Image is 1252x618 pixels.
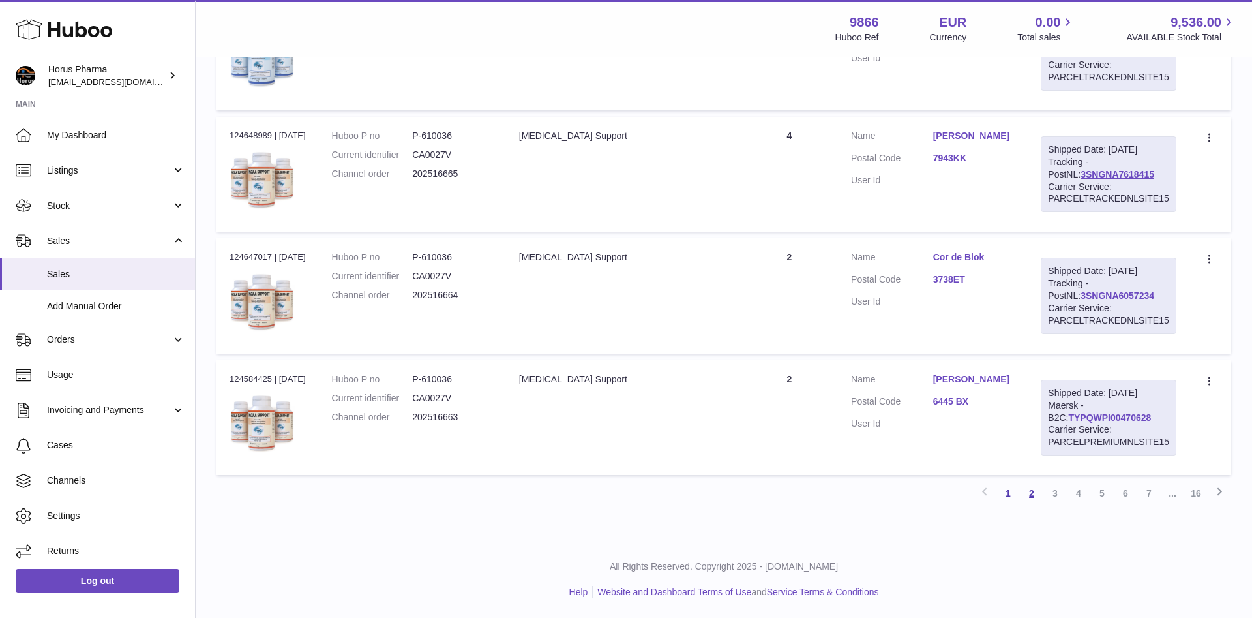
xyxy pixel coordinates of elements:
[332,289,413,301] dt: Channel order
[1048,181,1169,206] div: Carrier Service: PARCELTRACKEDNLSITE15
[332,149,413,161] dt: Current identifier
[1048,265,1169,277] div: Shipped Date: [DATE]
[851,130,933,146] dt: Name
[332,392,413,405] dt: Current identifier
[1081,169,1154,179] a: 3SNGNA7618415
[930,31,967,44] div: Currency
[1041,258,1176,333] div: Tracking - PostNL:
[519,251,728,264] div: [MEDICAL_DATA] Support
[851,52,933,65] dt: User Id
[1017,31,1075,44] span: Total sales
[933,395,1015,408] a: 6445 BX
[1043,482,1067,505] a: 3
[519,130,728,142] div: [MEDICAL_DATA] Support
[1161,482,1184,505] span: ...
[47,333,171,346] span: Orders
[741,238,838,353] td: 2
[741,360,838,475] td: 2
[206,561,1242,573] p: All Rights Reserved. Copyright 2025 - [DOMAIN_NAME]
[47,164,171,177] span: Listings
[47,129,185,142] span: My Dashboard
[851,418,933,430] dt: User Id
[332,168,413,180] dt: Channel order
[332,130,413,142] dt: Huboo P no
[230,251,306,263] div: 124647017 | [DATE]
[1090,482,1114,505] a: 5
[1114,482,1137,505] a: 6
[332,270,413,283] dt: Current identifier
[1020,482,1043,505] a: 2
[47,510,185,522] span: Settings
[412,289,493,301] dd: 202516664
[1048,59,1169,84] div: Carrier Service: PARCELTRACKEDNLSITE15
[47,369,185,381] span: Usage
[47,439,185,452] span: Cases
[230,146,295,211] img: 1669904862.jpg
[1036,14,1061,31] span: 0.00
[851,251,933,267] dt: Name
[47,235,171,247] span: Sales
[412,411,493,424] dd: 202516663
[1170,14,1221,31] span: 9,536.00
[767,587,879,597] a: Service Terms & Conditions
[933,152,1015,164] a: 7943KK
[230,389,295,454] img: 1669904862.jpg
[851,152,933,168] dt: Postal Code
[230,268,295,333] img: 1669904862.jpg
[569,587,588,597] a: Help
[851,395,933,411] dt: Postal Code
[519,373,728,386] div: [MEDICAL_DATA] Support
[47,200,171,212] span: Stock
[597,587,751,597] a: Website and Dashboard Terms of Use
[47,300,185,313] span: Add Manual Order
[933,273,1015,286] a: 3738ET
[939,14,966,31] strong: EUR
[47,404,171,416] span: Invoicing and Payments
[933,251,1015,264] a: Cor de Blok
[996,482,1020,505] a: 1
[47,474,185,487] span: Channels
[230,130,306,142] div: 124648989 | [DATE]
[1041,380,1176,456] div: Maersk - B2C:
[47,268,185,281] span: Sales
[332,411,413,424] dt: Channel order
[850,14,879,31] strong: 9866
[1184,482,1208,505] a: 16
[412,130,493,142] dd: P-610036
[1067,482,1090,505] a: 4
[1126,31,1236,44] span: AVAILABLE Stock Total
[412,373,493,386] dd: P-610036
[48,63,166,88] div: Horus Pharma
[1126,14,1236,44] a: 9,536.00 AVAILABLE Stock Total
[1048,302,1169,327] div: Carrier Service: PARCELTRACKEDNLSITE15
[851,273,933,289] dt: Postal Code
[412,168,493,180] dd: 202516665
[741,117,838,232] td: 4
[1081,290,1154,301] a: 3SNGNA6057234
[1048,387,1169,399] div: Shipped Date: [DATE]
[1137,482,1161,505] a: 7
[412,149,493,161] dd: CA0027V
[933,373,1015,386] a: [PERSON_NAME]
[851,373,933,389] dt: Name
[593,586,878,598] li: and
[1048,424,1169,448] div: Carrier Service: PARCELPREMIUMNLSITE15
[332,373,413,386] dt: Huboo P no
[933,130,1015,142] a: [PERSON_NAME]
[1017,14,1075,44] a: 0.00 Total sales
[332,251,413,264] dt: Huboo P no
[230,373,306,385] div: 124584425 | [DATE]
[412,270,493,283] dd: CA0027V
[851,174,933,187] dt: User Id
[412,392,493,405] dd: CA0027V
[16,569,179,593] a: Log out
[47,545,185,557] span: Returns
[851,296,933,308] dt: User Id
[1048,144,1169,156] div: Shipped Date: [DATE]
[1068,412,1151,423] a: TYPQWPI00470628
[1041,136,1176,212] div: Tracking - PostNL:
[16,66,35,85] img: info@horus-pharma.nl
[48,76,192,87] span: [EMAIL_ADDRESS][DOMAIN_NAME]
[412,251,493,264] dd: P-610036
[835,31,879,44] div: Huboo Ref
